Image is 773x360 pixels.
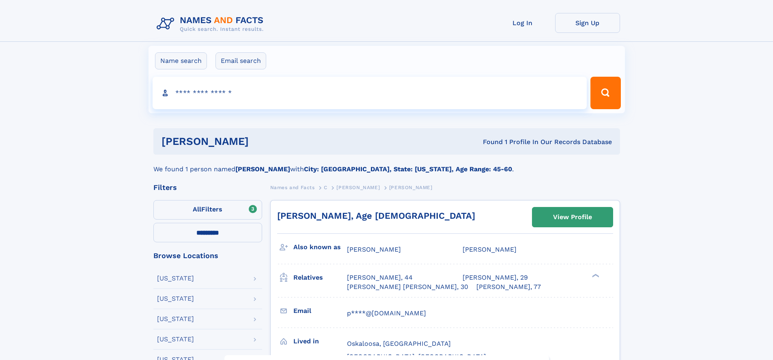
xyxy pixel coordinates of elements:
[215,52,266,69] label: Email search
[366,138,612,147] div: Found 1 Profile In Our Records Database
[463,246,517,253] span: [PERSON_NAME]
[463,273,528,282] a: [PERSON_NAME], 29
[490,13,555,33] a: Log In
[347,340,451,347] span: Oskaloosa, [GEOGRAPHIC_DATA]
[324,185,327,190] span: C
[553,208,592,226] div: View Profile
[161,136,366,147] h1: [PERSON_NAME]
[157,316,194,322] div: [US_STATE]
[389,185,433,190] span: [PERSON_NAME]
[153,13,270,35] img: Logo Names and Facts
[293,334,347,348] h3: Lived in
[153,252,262,259] div: Browse Locations
[293,304,347,318] h3: Email
[304,165,512,173] b: City: [GEOGRAPHIC_DATA], State: [US_STATE], Age Range: 45-60
[153,77,587,109] input: search input
[532,207,613,227] a: View Profile
[293,271,347,285] h3: Relatives
[555,13,620,33] a: Sign Up
[347,282,468,291] a: [PERSON_NAME] [PERSON_NAME], 30
[476,282,541,291] a: [PERSON_NAME], 77
[153,200,262,220] label: Filters
[270,182,315,192] a: Names and Facts
[590,77,620,109] button: Search Button
[193,205,201,213] span: All
[157,336,194,343] div: [US_STATE]
[293,240,347,254] h3: Also known as
[336,182,380,192] a: [PERSON_NAME]
[235,165,290,173] b: [PERSON_NAME]
[590,273,600,278] div: ❯
[347,273,413,282] a: [PERSON_NAME], 44
[155,52,207,69] label: Name search
[157,295,194,302] div: [US_STATE]
[157,275,194,282] div: [US_STATE]
[324,182,327,192] a: C
[153,184,262,191] div: Filters
[336,185,380,190] span: [PERSON_NAME]
[277,211,475,221] a: [PERSON_NAME], Age [DEMOGRAPHIC_DATA]
[153,155,620,174] div: We found 1 person named with .
[347,246,401,253] span: [PERSON_NAME]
